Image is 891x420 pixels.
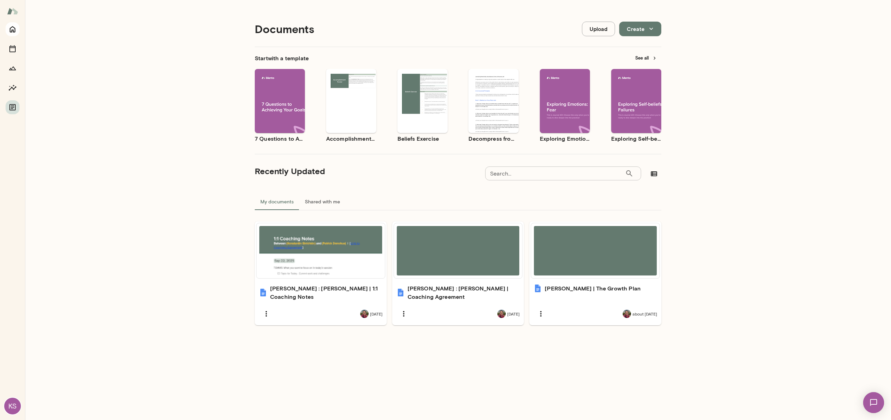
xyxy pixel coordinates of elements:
img: Konstantin : Patrick | 1:1 Coaching Notes [259,288,267,297]
h5: Recently Updated [255,165,325,177]
button: Insights [6,81,19,95]
button: Documents [6,100,19,114]
img: Patrick Donohue [360,310,369,318]
h4: Documents [255,22,314,36]
button: My documents [255,193,299,210]
img: Konstantin : Patrick | Coaching Agreement [396,288,405,297]
h6: [PERSON_NAME] : [PERSON_NAME] | 1:1 Coaching Notes [270,284,383,301]
h6: Accomplishment Tracker [326,134,376,143]
span: about [DATE] [632,311,657,317]
button: Upload [582,22,615,36]
div: KS [4,398,21,414]
h6: Exploring Emotions: Fear [540,134,590,143]
img: Patrick Donohue [623,310,631,318]
button: Create [619,22,661,36]
h6: Exploring Self-beliefs: Failures [611,134,661,143]
button: Shared with me [299,193,346,210]
h6: 7 Questions to Achieving Your Goals [255,134,305,143]
span: [DATE] [370,311,383,317]
span: [DATE] [507,311,520,317]
h6: [PERSON_NAME] | The Growth Plan [545,284,641,293]
img: Mento [7,5,18,18]
img: Patrick Donohue [497,310,506,318]
button: Home [6,22,19,36]
h6: [PERSON_NAME] : [PERSON_NAME] | Coaching Agreement [408,284,520,301]
h6: Beliefs Exercise [397,134,448,143]
img: Konstantin Sinichkin | The Growth Plan [534,284,542,293]
button: Growth Plan [6,61,19,75]
button: Sessions [6,42,19,56]
button: See all [631,53,661,63]
div: documents tabs [255,193,661,210]
h6: Start with a template [255,54,309,62]
h6: Decompress from a Job [468,134,519,143]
